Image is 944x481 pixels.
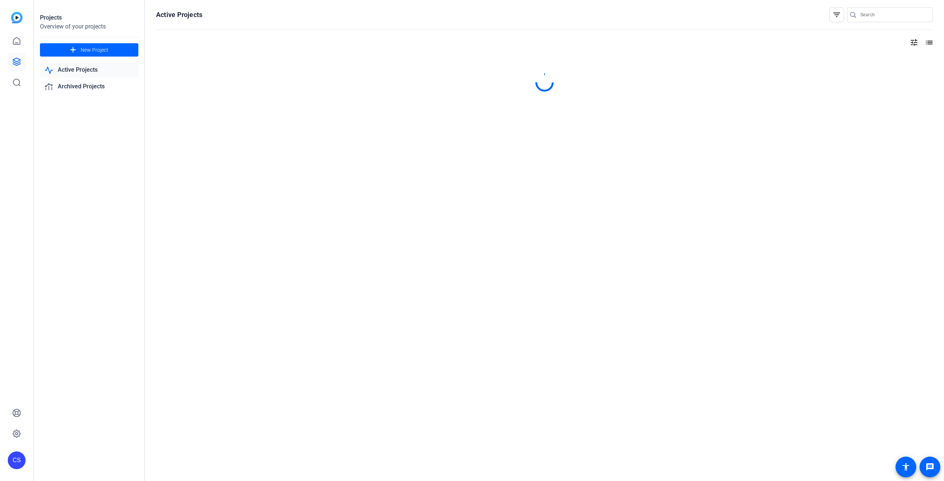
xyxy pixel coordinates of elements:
div: Overview of your projects [40,22,138,31]
mat-icon: message [926,463,934,471]
a: Archived Projects [40,79,138,94]
span: New Project [81,46,108,54]
input: Search [860,10,927,19]
mat-icon: add [68,45,78,55]
mat-icon: tune [910,38,918,47]
mat-icon: filter_list [832,10,841,19]
h1: Active Projects [156,10,202,19]
div: Projects [40,13,138,22]
mat-icon: accessibility [901,463,910,471]
div: CS [8,451,26,469]
a: Active Projects [40,62,138,78]
img: blue-gradient.svg [11,12,23,23]
button: New Project [40,43,138,57]
mat-icon: list [924,38,933,47]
